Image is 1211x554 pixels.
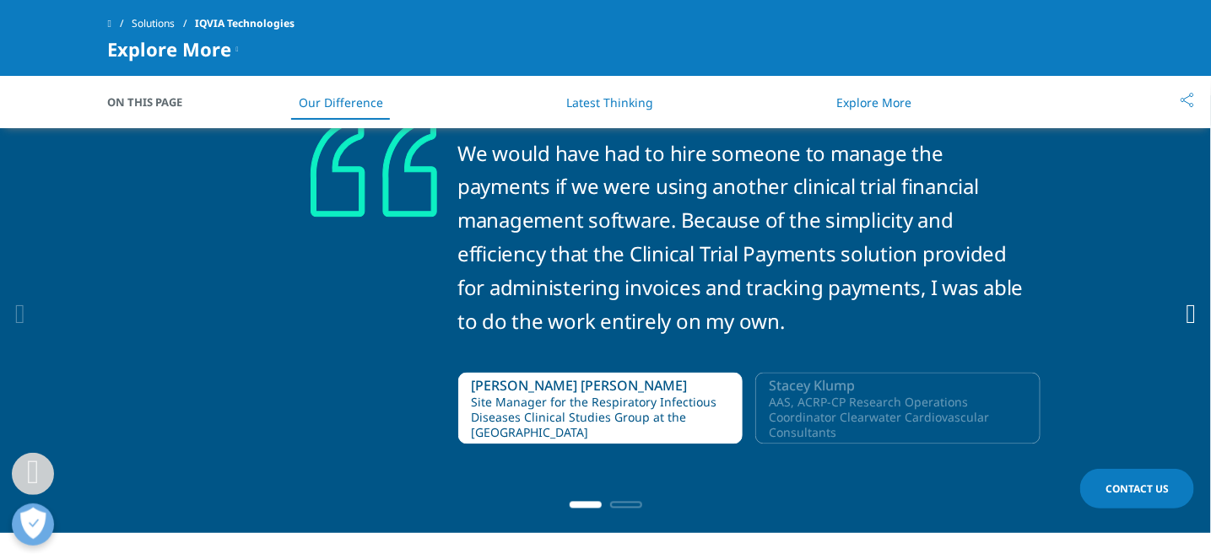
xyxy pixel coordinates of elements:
div: Site Manager for the Respiratory Infectious Diseases Clinical Studies Group at the [GEOGRAPHIC_DATA] [472,395,730,441]
span: On This Page [108,94,201,110]
a: Latest Thinking [566,94,653,110]
div: 1 / 2 [458,373,743,444]
span: IQVIA Technologies [195,8,295,39]
a: Our Difference [299,94,383,110]
a: Explore More [837,94,912,110]
div: [PERSON_NAME] [PERSON_NAME] [472,377,730,395]
span: Go to slide 1 [570,502,602,508]
span: Go to slide 2 [610,502,642,508]
a: Contact Us [1080,469,1194,508]
div: We would have had to hire someone to manage the payments if we were using another clinical trial ... [457,116,1035,457]
span: Contact Us [1106,481,1169,496]
button: Open Preferences [12,503,54,546]
a: Solutions [132,8,195,39]
div: Stacey Klump [769,377,1027,395]
div: AAS, ACRP-CP Research Operations Coordinator Clearwater Cardiovascular Consultants [769,395,1027,441]
span: Explore More [108,39,232,59]
div: 2 / 2 [755,373,1041,444]
div: Next slide [1180,296,1203,333]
